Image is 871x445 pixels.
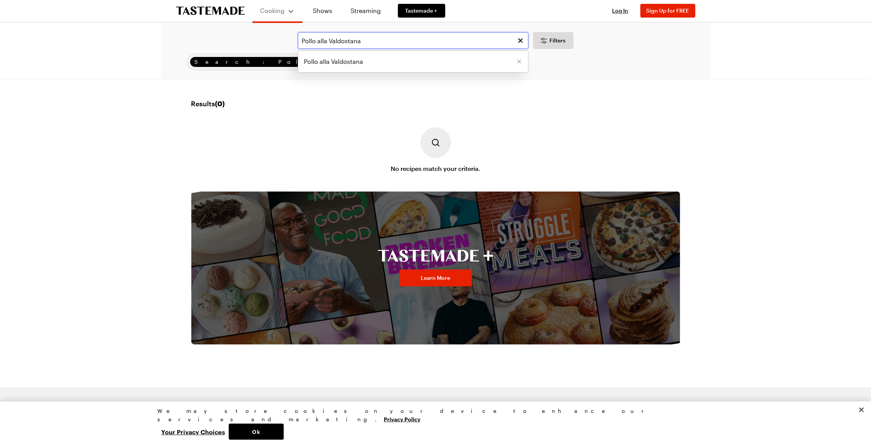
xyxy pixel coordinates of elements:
[304,57,364,66] span: Pollo alla Valdostana
[853,401,870,418] button: Close
[260,3,295,18] button: Cooking
[406,7,438,15] span: Tastemade +
[157,407,707,440] div: Privacy
[215,99,225,108] span: ( 0 )
[420,127,451,158] img: Missing content placeholder
[516,36,525,45] button: Clear search
[260,7,284,14] span: Cooking
[176,6,245,15] a: To Tastemade Home Page
[646,7,689,14] span: Sign Up for FREE
[533,32,574,49] button: Desktop filters
[550,37,566,44] span: Filters
[517,59,522,64] button: Remove [object Object]
[605,7,636,15] button: Log In
[157,424,229,440] button: Your Privacy Choices
[191,98,225,109] span: Results
[398,4,445,18] a: Tastemade +
[391,164,480,173] p: No recipes match your criteria.
[421,274,450,282] span: Learn More
[378,250,493,262] img: Tastemade Plus Logo Banner
[640,4,695,18] button: Sign Up for FREE
[612,7,629,14] span: Log In
[229,424,284,440] button: Ok
[399,270,472,286] a: Learn More
[195,58,464,66] span: Search: Pollo alla Valdostana
[384,415,420,422] a: More information about your privacy, opens in a new tab
[157,407,707,424] div: We may store cookies on your device to enhance our services and marketing.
